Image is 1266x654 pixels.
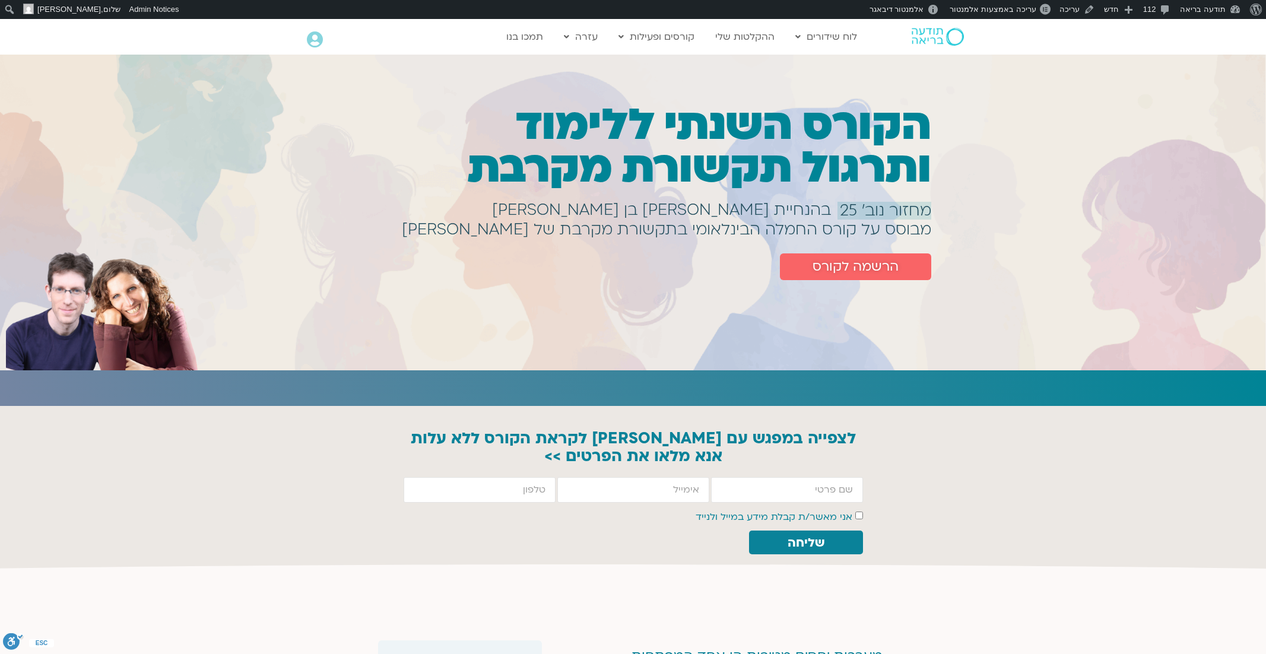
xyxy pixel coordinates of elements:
[709,26,780,48] a: ההקלטות שלי
[840,202,931,220] span: מחזור נוב׳ 25
[558,26,604,48] a: עזרה
[950,5,1036,14] span: עריכה באמצעות אלמנטור
[557,477,709,503] input: אימייל
[404,477,863,560] form: new_smoove
[711,477,863,503] input: שם פרטי
[837,202,931,220] a: מחזור נוב׳ 25
[404,477,556,503] input: מותר להשתמש רק במספרים ותווי טלפון (#, -, *, וכו').
[378,430,889,465] h2: לצפייה במפגש עם [PERSON_NAME] לקראת הקורס ללא עלות אנא מלאו את הפרטים >>
[402,227,931,232] h1: מבוסס על קורס החמלה הבינלאומי בתקשורת מקרבת של [PERSON_NAME]
[500,26,549,48] a: תמכו בנו
[749,531,862,554] button: שליחה
[696,510,852,523] label: אני מאשר/ת קבלת מידע במייל ולנייד
[813,259,899,274] span: הרשמה לקורס
[912,28,964,46] img: תודעה בריאה
[789,26,863,48] a: לוח שידורים
[37,5,101,14] span: [PERSON_NAME]
[788,536,824,550] span: שליחה
[613,26,700,48] a: קורסים ופעילות
[780,253,931,280] a: הרשמה לקורס
[492,208,831,212] h1: בהנחיית [PERSON_NAME] בן [PERSON_NAME]
[366,104,931,189] h1: הקורס השנתי ללימוד ותרגול תקשורת מקרבת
